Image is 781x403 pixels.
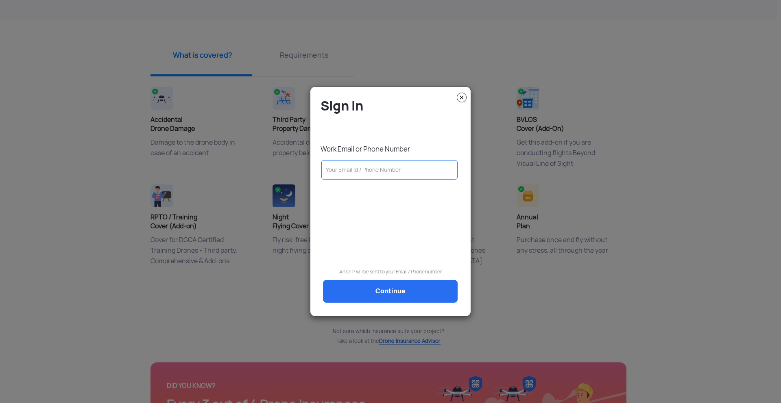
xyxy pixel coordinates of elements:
p: Work Email or Phone Number [321,145,465,154]
input: Your Email Id / Phone Number [321,160,458,180]
a: Continue [323,280,458,303]
p: An OTP will be sent to your Email / Phone number [316,268,465,276]
h4: Sign In [321,97,465,114]
img: close [457,93,467,102]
